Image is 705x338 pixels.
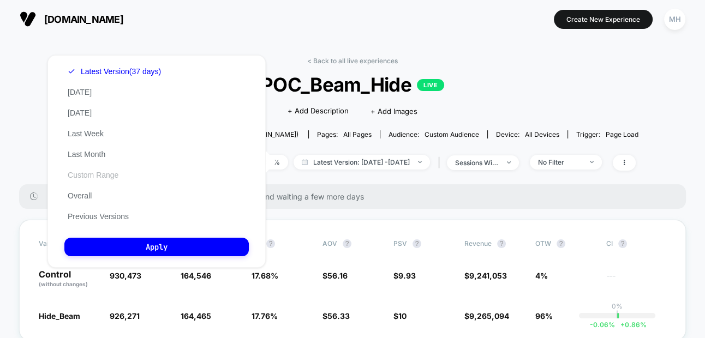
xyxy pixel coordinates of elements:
span: --- [606,273,666,288]
span: | [435,155,447,171]
span: Device: [487,130,567,138]
span: all pages [343,130,372,138]
button: [DATE] [64,108,95,118]
span: 164,465 [181,311,211,321]
span: $ [464,271,507,280]
span: OTW [535,239,595,248]
span: 164,546 [181,271,211,280]
button: ? [557,239,565,248]
span: 56.33 [327,311,350,321]
button: Last Month [64,149,109,159]
span: 926,271 [110,311,140,321]
div: MH [664,9,685,30]
button: Apply [64,238,249,256]
img: Visually logo [20,11,36,27]
span: 17.76 % [252,311,278,321]
span: $ [393,271,416,280]
button: [DATE] [64,87,95,97]
span: Custom Audience [425,130,479,138]
span: AOV [322,239,337,248]
div: No Filter [538,158,582,166]
button: Previous Versions [64,212,132,221]
span: 4% [535,271,548,280]
span: + Add Description [288,106,349,117]
button: [DOMAIN_NAME] [16,10,127,28]
button: ? [413,239,421,248]
span: There are still no statistically significant results. We recommend waiting a few more days [49,192,664,201]
span: 9,241,053 [469,271,507,280]
img: end [418,161,422,163]
span: 17.68 % [252,271,278,280]
span: -0.06 % [589,321,614,329]
span: Hide_Beam [39,311,80,321]
span: 96% [535,311,553,321]
span: PSV [393,239,407,248]
span: + [620,321,624,329]
span: $ [322,271,348,280]
span: $ [393,311,407,321]
button: Custom Range [64,170,122,180]
button: Overall [64,191,95,201]
button: Last Week [64,129,107,138]
div: Audience: [389,130,479,138]
p: 0% [612,302,623,310]
button: Create New Experience [554,10,653,29]
button: ? [618,239,627,248]
span: 56.16 [327,271,348,280]
span: $ [464,311,509,321]
span: all devices [525,130,559,138]
p: Control [39,270,99,288]
span: + Add Images [371,107,417,116]
span: CI [606,239,666,248]
span: 9.93 [398,271,416,280]
span: Latest Version: [DATE] - [DATE] [294,155,430,170]
img: calendar [302,159,308,165]
span: 0.86 % [614,321,646,329]
span: 9,265,094 [469,311,509,321]
div: sessions with impression [455,159,499,167]
span: 930,473 [110,271,141,280]
div: Pages: [317,130,372,138]
span: 10 [398,311,407,321]
img: end [590,161,594,163]
img: end [507,161,511,164]
button: MH [661,8,689,31]
a: < Back to all live experiences [307,57,398,65]
span: POC_Beam_Hide [95,73,610,96]
span: Page Load [606,130,638,138]
button: ? [343,239,351,248]
span: Revenue [464,239,492,248]
button: Latest Version(37 days) [64,67,164,76]
span: [DOMAIN_NAME] [44,14,123,25]
span: $ [322,311,350,321]
p: | [616,310,618,318]
span: (without changes) [39,281,88,287]
button: ? [497,239,506,248]
p: LIVE [417,79,444,91]
div: Trigger: [576,130,638,138]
